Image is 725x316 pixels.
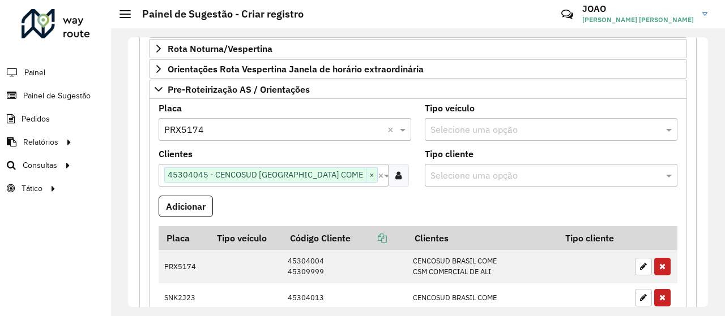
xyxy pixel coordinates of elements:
button: Adicionar [159,196,213,217]
span: Orientações Rota Vespertina Janela de horário extraordinária [168,64,424,73]
a: Orientações Rota Vespertina Janela de horário extraordinária [149,59,687,79]
th: Tipo cliente [557,226,629,250]
span: Pre-Roteirização AS / Orientações [168,85,310,94]
label: Tipo veículo [425,101,475,115]
h3: JOAO [582,3,694,14]
td: 45304013 [282,283,407,313]
span: Relatórios [23,136,58,148]
h2: Painel de Sugestão - Criar registro [131,8,304,20]
span: Consultas [23,159,57,171]
span: Pedidos [22,113,50,125]
label: Placa [159,101,182,115]
a: Rota Noturna/Vespertina [149,39,687,58]
th: Clientes [407,226,558,250]
a: Pre-Roteirização AS / Orientações [149,80,687,99]
span: Painel [24,67,45,79]
span: Clear all [378,168,384,182]
span: Clear all [387,123,397,136]
a: Copiar [351,232,387,244]
td: CENCOSUD BRASIL COME CSM COMERCIAL DE ALI [407,250,558,283]
span: Painel de Sugestão [23,90,91,102]
span: [PERSON_NAME] [PERSON_NAME] [582,15,694,25]
th: Tipo veículo [210,226,282,250]
td: 45304004 45309999 [282,250,407,283]
span: Tático [22,183,42,194]
label: Clientes [159,147,193,161]
td: CENCOSUD BRASIL COME [407,283,558,313]
th: Código Cliente [282,226,407,250]
span: Rota Noturna/Vespertina [168,44,272,53]
span: × [366,168,377,182]
span: 45304045 - CENCOSUD [GEOGRAPHIC_DATA] COME [165,168,366,181]
td: PRX5174 [159,250,210,283]
label: Tipo cliente [425,147,474,161]
th: Placa [159,226,210,250]
td: SNK2J23 [159,283,210,313]
a: Contato Rápido [555,2,579,27]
